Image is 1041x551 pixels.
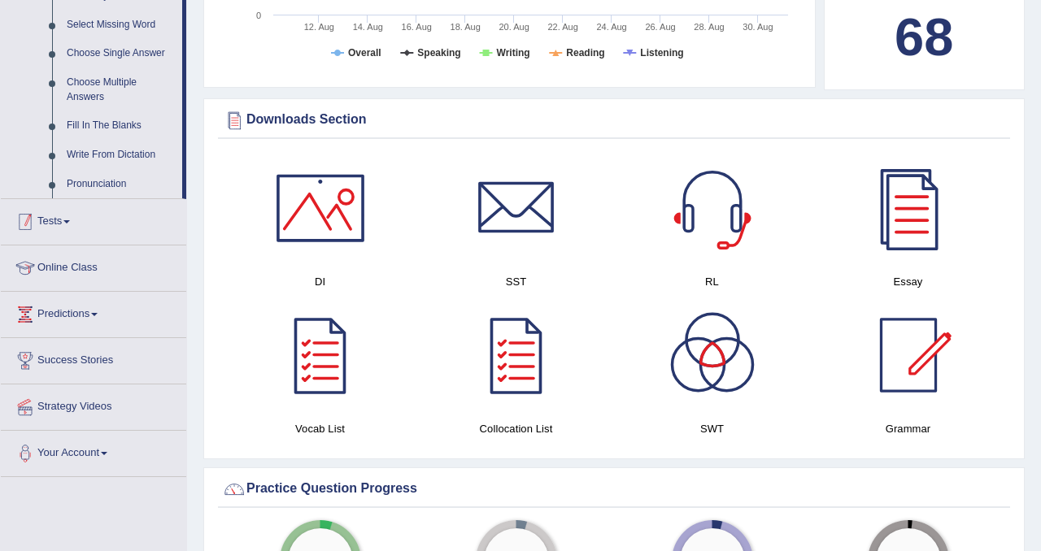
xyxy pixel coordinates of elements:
a: Select Missing Word [59,11,182,40]
tspan: 14. Aug [353,22,383,32]
tspan: 28. Aug [694,22,724,32]
a: Strategy Videos [1,384,186,425]
div: Downloads Section [222,108,1006,132]
a: Write From Dictation [59,141,182,170]
h4: Grammar [818,420,998,437]
h4: Collocation List [426,420,606,437]
h4: RL [622,273,802,290]
tspan: Overall [348,47,381,59]
tspan: 24. Aug [596,22,626,32]
h4: SST [426,273,606,290]
a: Choose Multiple Answers [59,68,182,111]
a: Tests [1,199,186,240]
b: 68 [895,7,953,67]
div: Practice Question Progress [222,477,1006,501]
a: Predictions [1,292,186,332]
tspan: 12. Aug [304,22,334,32]
a: Online Class [1,245,186,286]
tspan: Speaking [417,47,460,59]
a: Success Stories [1,338,186,379]
tspan: 16. Aug [402,22,432,32]
text: 0 [256,11,261,20]
a: Choose Single Answer [59,39,182,68]
tspan: 22. Aug [547,22,577,32]
a: Fill In The Blanks [59,111,182,141]
a: Your Account [1,431,186,471]
tspan: Reading [566,47,604,59]
tspan: 20. Aug [499,22,529,32]
tspan: Listening [640,47,683,59]
tspan: 18. Aug [451,22,481,32]
tspan: 30. Aug [743,22,773,32]
tspan: Writing [497,47,530,59]
h4: DI [230,273,410,290]
h4: Vocab List [230,420,410,437]
h4: SWT [622,420,802,437]
h4: Essay [818,273,998,290]
tspan: 26. Aug [645,22,675,32]
a: Pronunciation [59,170,182,199]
